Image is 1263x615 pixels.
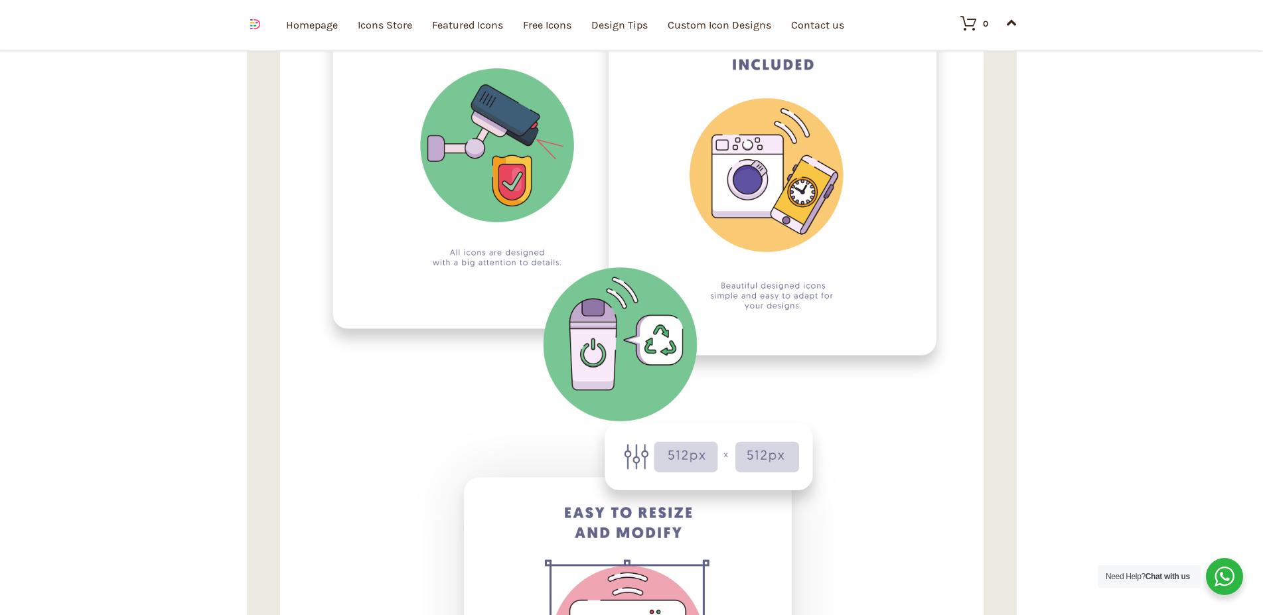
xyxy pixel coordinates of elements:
a: 0 [947,15,988,31]
strong: Chat with us [1146,572,1190,581]
div: 0 [983,19,988,28]
span: Need Help? [1106,572,1190,581]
